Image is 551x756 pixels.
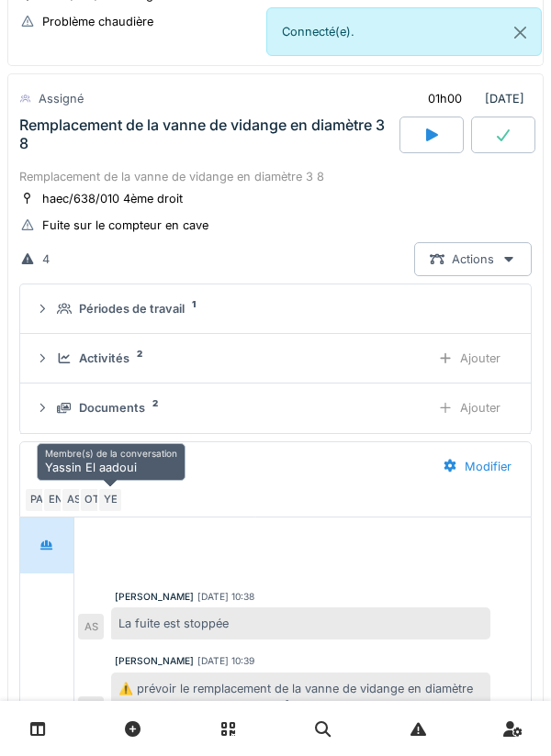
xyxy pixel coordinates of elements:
div: Assigné [39,90,84,107]
h6: Membre(s) de la conversation [45,448,177,459]
div: Modifier [427,450,527,484]
div: Yassin El aadoui [37,443,186,481]
div: [PERSON_NAME] [115,654,194,668]
summary: Périodes de travail1 [28,292,523,326]
div: [DATE] 10:38 [197,590,254,604]
div: AS [61,487,86,513]
div: Problème chaudière [42,13,153,30]
summary: Documents2Ajouter [28,391,523,425]
div: Fuite sur le compteur en cave [42,217,208,234]
div: [PERSON_NAME] [115,590,194,604]
div: La fuite est stoppée [111,607,490,639]
div: Actions [414,242,532,276]
div: YE [97,487,123,513]
div: [DATE] 10:39 [197,654,254,668]
div: Activités [79,350,129,367]
summary: Activités2Ajouter [28,341,523,375]
div: Ajouter [422,341,516,375]
div: Documents [79,399,145,417]
div: Remplacement de la vanne de vidange en diamètre 3 8 [19,117,396,151]
div: AS [78,696,104,722]
div: AS [78,614,104,639]
div: 01h00 [428,90,462,107]
div: PA [24,487,50,513]
div: haec/638/010 4ème droit [42,190,183,207]
div: Remplacement de la vanne de vidange en diamètre 3 8 [19,168,532,185]
div: [DATE] [412,82,532,116]
div: Périodes de travail [79,300,185,317]
div: 4 [42,250,50,268]
div: Connecté(e). [266,7,542,56]
div: OT [79,487,105,513]
div: ⚠️ prévoir le remplacement de la vanne de vidange en diamètre 3 8 il faut commander quand [PERSON... [111,673,490,722]
div: EN [42,487,68,513]
button: Close [500,8,541,57]
div: Ajouter [422,391,516,425]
